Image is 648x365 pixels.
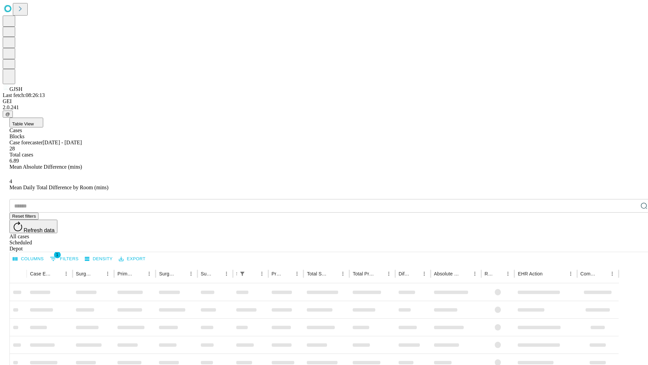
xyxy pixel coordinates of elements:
span: 1 [54,251,61,258]
button: Density [83,254,114,264]
button: Sort [212,269,222,278]
span: Mean Absolute Difference (mins) [9,164,82,170]
button: Sort [283,269,292,278]
div: Total Predicted Duration [353,271,374,276]
span: Case forecaster [9,140,43,145]
div: Surgery Date [201,271,212,276]
button: Menu [222,269,231,278]
span: 6.89 [9,158,19,164]
div: Comments [580,271,597,276]
div: 2.0.241 [3,104,645,111]
div: Absolute Difference [434,271,460,276]
button: Menu [292,269,302,278]
span: Table View [12,121,34,126]
button: Menu [103,269,112,278]
span: Refresh data [24,227,55,233]
div: Surgery Name [159,271,176,276]
button: Sort [461,269,470,278]
span: 28 [9,146,15,151]
div: 1 active filter [238,269,247,278]
button: Sort [375,269,384,278]
button: Reset filters [9,213,38,220]
div: Scheduled In Room Duration [236,271,237,276]
button: Sort [494,269,503,278]
button: Sort [93,269,103,278]
div: EHR Action [518,271,542,276]
span: @ [5,112,10,117]
span: Last fetch: 08:26:13 [3,92,45,98]
span: Mean Daily Total Difference by Room (mins) [9,185,108,190]
span: GJSH [9,86,22,92]
button: Sort [543,269,553,278]
button: Menu [607,269,617,278]
button: Menu [420,269,429,278]
button: Sort [598,269,607,278]
button: Select columns [11,254,46,264]
button: Export [117,254,147,264]
button: Table View [9,118,43,127]
button: Menu [338,269,348,278]
div: Difference [399,271,409,276]
button: Menu [257,269,267,278]
div: GEI [3,98,645,104]
div: Primary Service [117,271,134,276]
button: Menu [503,269,513,278]
span: Total cases [9,152,33,157]
div: Case Epic Id [30,271,51,276]
button: Sort [177,269,186,278]
button: Show filters [238,269,247,278]
button: Sort [410,269,420,278]
button: Menu [186,269,196,278]
button: Menu [384,269,394,278]
div: Predicted In Room Duration [272,271,282,276]
button: Menu [566,269,575,278]
button: Sort [248,269,257,278]
button: @ [3,111,13,118]
span: 4 [9,178,12,184]
button: Menu [61,269,71,278]
button: Sort [135,269,144,278]
button: Menu [144,269,154,278]
button: Menu [470,269,480,278]
span: [DATE] - [DATE] [43,140,82,145]
button: Show filters [48,253,80,264]
button: Refresh data [9,220,57,233]
div: Total Scheduled Duration [307,271,328,276]
button: Sort [329,269,338,278]
div: Resolved in EHR [485,271,493,276]
button: Sort [52,269,61,278]
div: Surgeon Name [76,271,93,276]
span: Reset filters [12,214,36,219]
